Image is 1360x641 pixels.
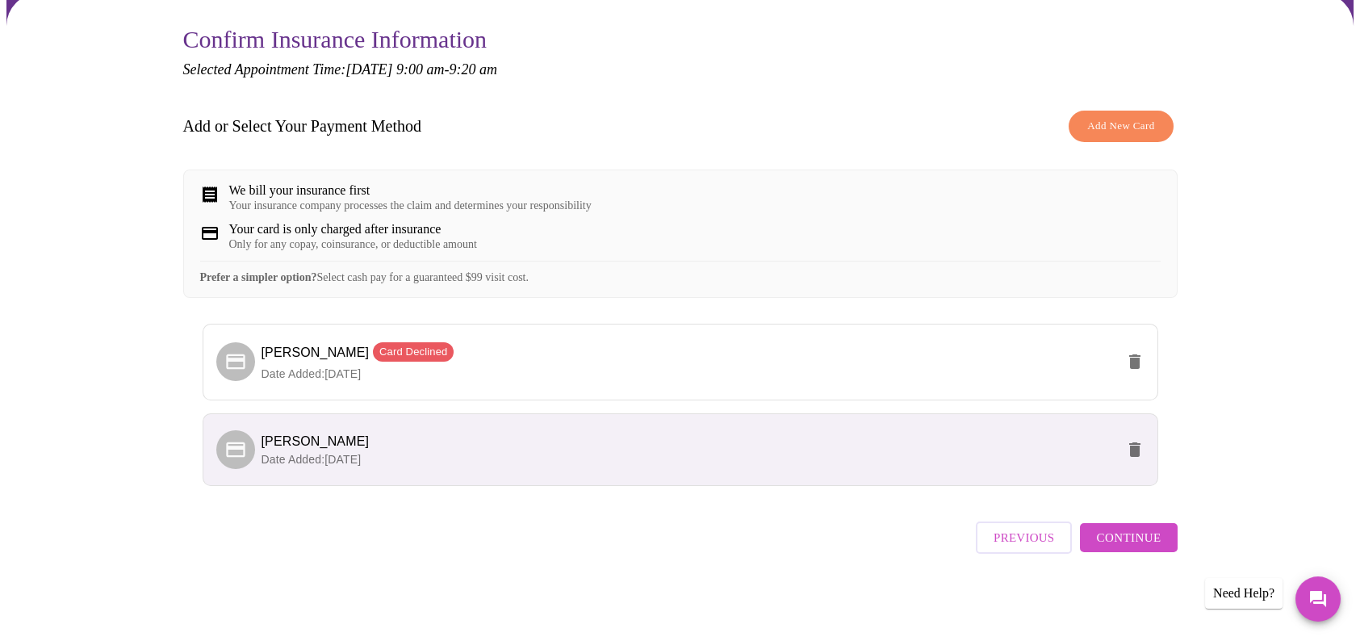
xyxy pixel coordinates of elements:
[262,367,362,380] span: Date Added: [DATE]
[183,26,1178,53] h3: Confirm Insurance Information
[183,117,422,136] h3: Add or Select Your Payment Method
[1087,117,1154,136] span: Add New Card
[373,344,454,360] span: Card Declined
[1115,342,1154,381] button: delete
[262,453,362,466] span: Date Added: [DATE]
[200,271,317,283] strong: Prefer a simpler option?
[976,522,1072,554] button: Previous
[994,527,1054,548] span: Previous
[262,346,454,359] span: [PERSON_NAME]
[1205,578,1283,609] div: Need Help?
[183,61,497,78] em: Selected Appointment Time: [DATE] 9:00 am - 9:20 am
[262,434,370,448] span: [PERSON_NAME]
[1115,430,1154,469] button: delete
[229,222,477,237] div: Your card is only charged after insurance
[229,183,592,198] div: We bill your insurance first
[1295,576,1341,622] button: Messages
[229,238,477,251] div: Only for any copay, coinsurance, or deductible amount
[1069,111,1173,142] button: Add New Card
[1080,523,1177,552] button: Continue
[200,261,1161,284] div: Select cash pay for a guaranteed $99 visit cost.
[1096,527,1161,548] span: Continue
[229,199,592,212] div: Your insurance company processes the claim and determines your responsibility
